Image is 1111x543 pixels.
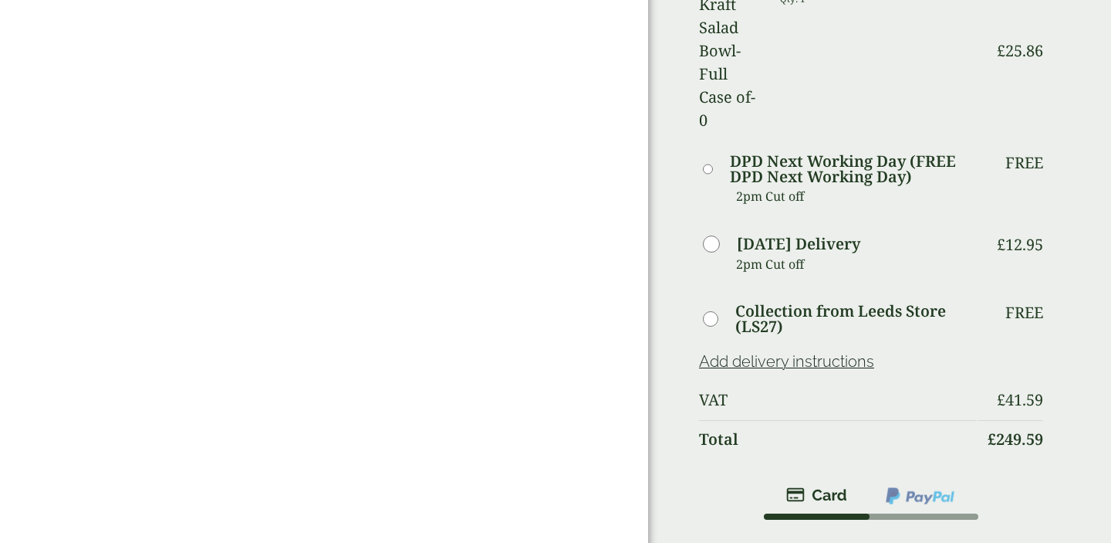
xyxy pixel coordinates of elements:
th: Total [699,420,977,458]
span: £ [997,389,1005,410]
img: stripe.png [786,486,847,504]
span: £ [997,234,1005,255]
bdi: 249.59 [988,429,1043,450]
p: 2pm Cut off [736,253,977,276]
img: ppcp-gateway.png [884,486,956,506]
label: DPD Next Working Day (FREE DPD Next Working Day) [730,154,976,185]
label: Collection from Leeds Store (LS27) [735,304,977,334]
th: VAT [699,382,977,419]
span: £ [988,429,996,450]
p: Free [1005,304,1043,322]
label: [DATE] Delivery [737,236,860,252]
bdi: 12.95 [997,234,1043,255]
p: Free [1005,154,1043,172]
span: £ [997,40,1005,61]
a: Add delivery instructions [699,352,874,371]
p: 2pm Cut off [736,185,977,208]
bdi: 41.59 [997,389,1043,410]
bdi: 25.86 [997,40,1043,61]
